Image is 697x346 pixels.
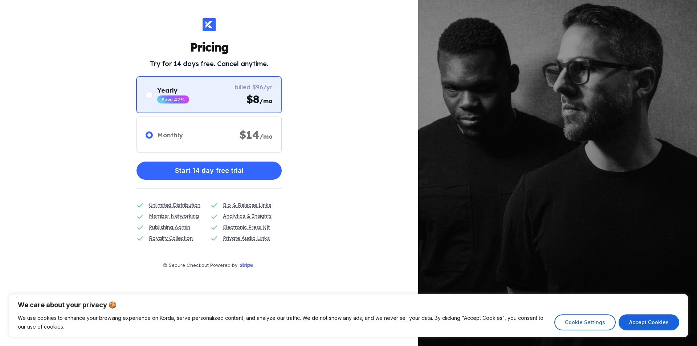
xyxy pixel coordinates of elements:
[554,314,616,330] button: Cookie Settings
[18,301,679,309] p: We care about your privacy 🍪
[149,201,200,209] div: Unlimited Distribution
[223,223,270,231] div: Electronic Press Kit
[175,163,244,178] div: Start 14 day free trial
[150,60,268,68] h2: Try for 14 days free. Cancel anytime.
[260,97,273,105] span: /mo
[235,84,273,91] div: billed $96/yr
[223,201,271,209] div: Bio & Release Links
[18,314,549,331] p: We use cookies to enhance your browsing experience on Korda, serve personalized content, and anal...
[157,86,189,94] div: Yearly
[149,212,199,220] div: Member Networking
[169,262,237,268] div: Secure Checkout Powered by
[223,212,272,220] div: Analytics & Insights
[619,314,679,330] button: Accept Cookies
[162,97,185,102] div: Save 42%
[149,234,193,242] div: Royalty Collection
[260,133,273,140] span: /mo
[223,234,270,242] div: Private Audio Links
[239,128,273,142] div: $ 14
[157,131,183,139] div: Monthly
[136,162,282,180] button: Start 14 day free trial
[190,40,228,54] h1: Pricing
[149,223,190,231] div: Publishing Admin
[246,92,273,106] div: $8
